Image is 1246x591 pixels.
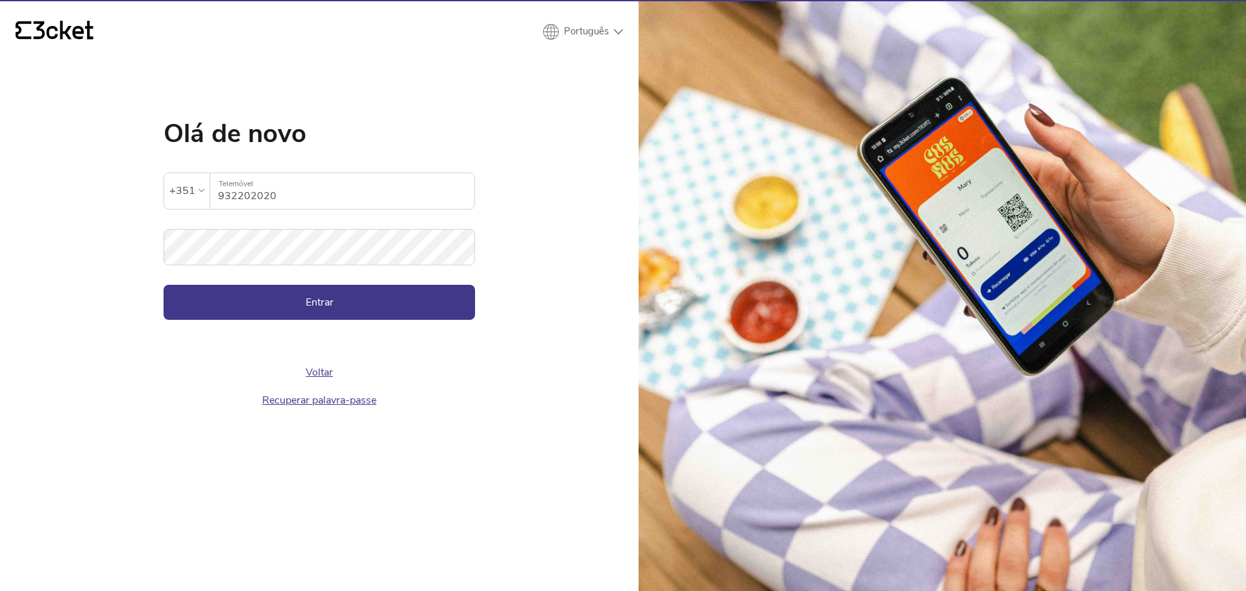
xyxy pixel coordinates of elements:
button: Entrar [164,285,475,320]
label: Telemóvel [210,173,474,195]
label: Palavra-passe [164,229,475,250]
input: Telemóvel [218,173,474,209]
g: {' '} [16,21,31,40]
a: Voltar [306,365,333,380]
a: Recuperar palavra-passe [262,393,376,407]
a: {' '} [16,21,93,43]
div: +351 [169,181,195,200]
h1: Olá de novo [164,121,475,147]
